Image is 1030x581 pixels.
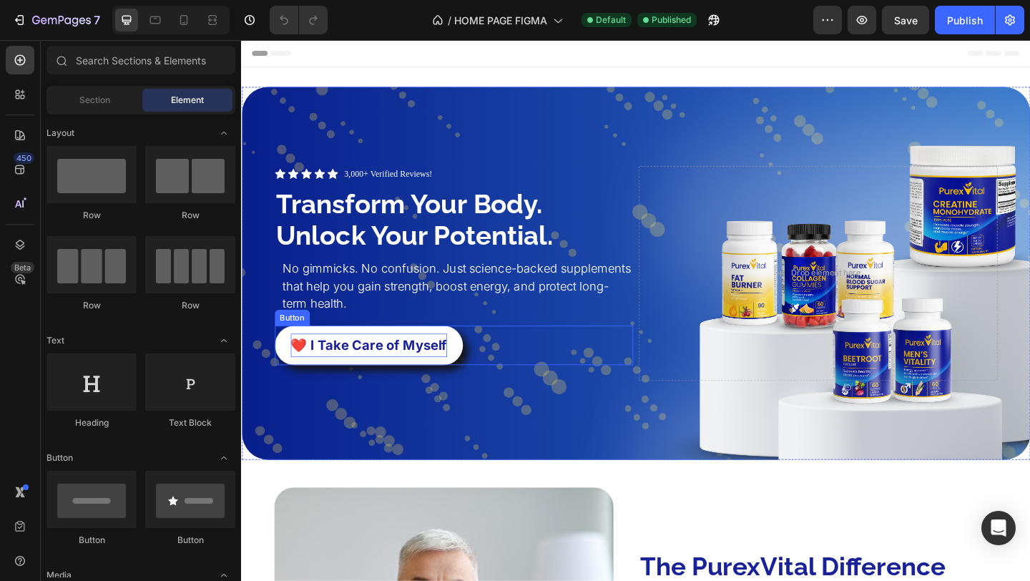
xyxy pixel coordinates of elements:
input: Search Sections & Elements [46,46,235,74]
span: Default [596,14,626,26]
span: Toggle open [212,329,235,352]
div: Row [145,299,235,312]
div: Publish [947,13,983,28]
button: 7 [6,6,107,34]
div: Row [145,209,235,222]
p: 7 [94,11,100,29]
div: Button [145,534,235,547]
span: Text [46,334,64,347]
div: Undo/Redo [270,6,328,34]
div: Heading [46,416,137,429]
span: Section [79,94,110,107]
span: / [448,13,451,28]
div: Row [46,299,137,312]
div: 450 [14,152,34,164]
span: Layout [46,127,74,140]
span: Save [894,14,918,26]
span: Button [46,451,73,464]
div: Beta [11,262,34,273]
iframe: Design area [241,40,1030,581]
div: Open Intercom Messenger [981,511,1016,545]
span: Toggle open [212,446,235,469]
span: Toggle open [212,122,235,145]
button: Save [882,6,929,34]
button: Publish [935,6,995,34]
div: Row [46,209,137,222]
div: Text Block [145,416,235,429]
span: HOME PAGE FIGMA [454,13,547,28]
span: Element [171,94,204,107]
div: Button [46,534,137,547]
div: Drop element here [598,248,674,259]
span: Published [652,14,691,26]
